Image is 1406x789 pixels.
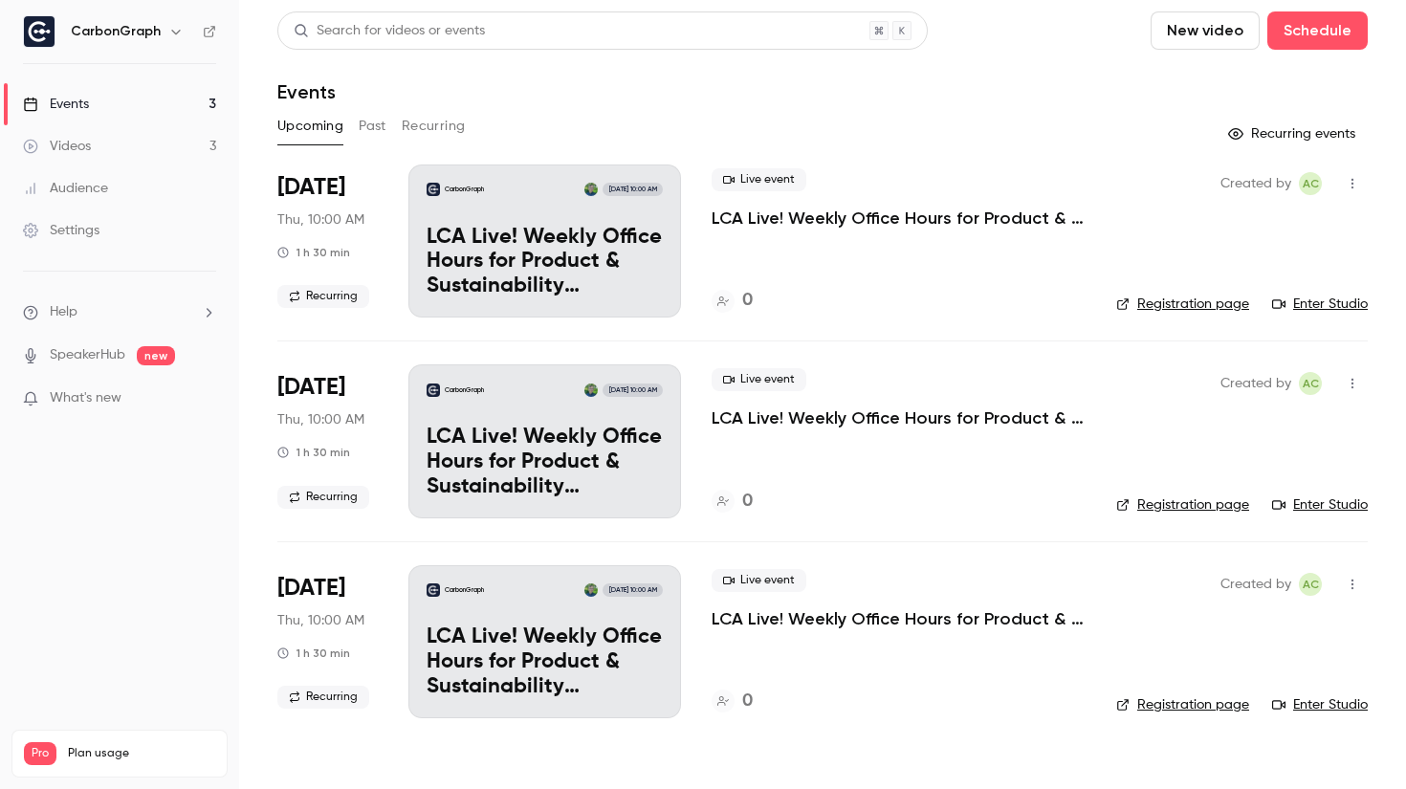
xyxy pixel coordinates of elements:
a: LCA Live! Weekly Office Hours for Product & Sustainability InnovatorsCarbonGraphAlexander Crease[... [408,364,681,517]
img: LCA Live! Weekly Office Hours for Product & Sustainability Innovators [427,384,440,397]
button: Recurring events [1219,119,1368,149]
img: LCA Live! Weekly Office Hours for Product & Sustainability Innovators [427,583,440,597]
img: Alexander Crease [584,384,598,397]
span: Thu, 10:00 AM [277,210,364,230]
span: Plan usage [68,746,215,761]
button: New video [1151,11,1260,50]
p: CarbonGraph [445,585,484,595]
div: Oct 2 Thu, 9:00 AM (America/Los Angeles) [277,164,378,318]
h4: 0 [742,288,753,314]
span: Created by [1220,573,1291,596]
a: Enter Studio [1272,495,1368,515]
span: Thu, 10:00 AM [277,410,364,429]
a: LCA Live! Weekly Office Hours for Product & Sustainability InnovatorsCarbonGraphAlexander Crease[... [408,164,681,318]
span: [DATE] [277,573,345,603]
h6: CarbonGraph [71,22,161,41]
span: Alexander Crease [1299,172,1322,195]
a: Registration page [1116,495,1249,515]
span: AC [1303,573,1319,596]
span: Alexander Crease [1299,372,1322,395]
img: CarbonGraph [24,16,55,47]
span: Created by [1220,172,1291,195]
p: LCA Live! Weekly Office Hours for Product & Sustainability Innovators [427,226,663,299]
span: new [137,346,175,365]
div: Videos [23,137,91,156]
a: Registration page [1116,695,1249,714]
div: Events [23,95,89,114]
h1: Events [277,80,336,103]
a: Registration page [1116,295,1249,314]
div: 1 h 30 min [277,445,350,460]
div: Audience [23,179,108,198]
button: Upcoming [277,111,343,142]
span: Help [50,302,77,322]
span: What's new [50,388,121,408]
div: Oct 9 Thu, 9:00 AM (America/Los Angeles) [277,364,378,517]
span: Created by [1220,372,1291,395]
span: Recurring [277,686,369,709]
p: LCA Live! Weekly Office Hours for Product & Sustainability Innovators [427,625,663,699]
a: 0 [712,288,753,314]
button: Past [359,111,386,142]
span: Live event [712,569,806,592]
button: Recurring [402,111,466,142]
a: LCA Live! Weekly Office Hours for Product & Sustainability Innovators [712,406,1086,429]
div: Oct 16 Thu, 9:00 AM (America/Los Angeles) [277,565,378,718]
span: AC [1303,172,1319,195]
span: [DATE] 10:00 AM [603,183,662,196]
a: Enter Studio [1272,295,1368,314]
img: LCA Live! Weekly Office Hours for Product & Sustainability Innovators [427,183,440,196]
span: Live event [712,368,806,391]
h4: 0 [742,489,753,515]
p: CarbonGraph [445,385,484,395]
p: CarbonGraph [445,185,484,194]
a: 0 [712,489,753,515]
a: LCA Live! Weekly Office Hours for Product & Sustainability Innovators [712,607,1086,630]
span: [DATE] [277,372,345,403]
span: [DATE] 10:00 AM [603,384,662,397]
span: Thu, 10:00 AM [277,611,364,630]
h4: 0 [742,689,753,714]
a: SpeakerHub [50,345,125,365]
span: [DATE] [277,172,345,203]
div: 1 h 30 min [277,646,350,661]
button: Schedule [1267,11,1368,50]
span: Pro [24,742,56,765]
li: help-dropdown-opener [23,302,216,322]
a: LCA Live! Weekly Office Hours for Product & Sustainability Innovators [712,207,1086,230]
a: 0 [712,689,753,714]
img: Alexander Crease [584,183,598,196]
span: Recurring [277,285,369,308]
div: Search for videos or events [294,21,485,41]
span: Alexander Crease [1299,573,1322,596]
p: LCA Live! Weekly Office Hours for Product & Sustainability Innovators [427,426,663,499]
span: Recurring [277,486,369,509]
span: [DATE] 10:00 AM [603,583,662,597]
span: Live event [712,168,806,191]
div: 1 h 30 min [277,245,350,260]
img: Alexander Crease [584,583,598,597]
a: Enter Studio [1272,695,1368,714]
span: AC [1303,372,1319,395]
a: LCA Live! Weekly Office Hours for Product & Sustainability InnovatorsCarbonGraphAlexander Crease[... [408,565,681,718]
div: Settings [23,221,99,240]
